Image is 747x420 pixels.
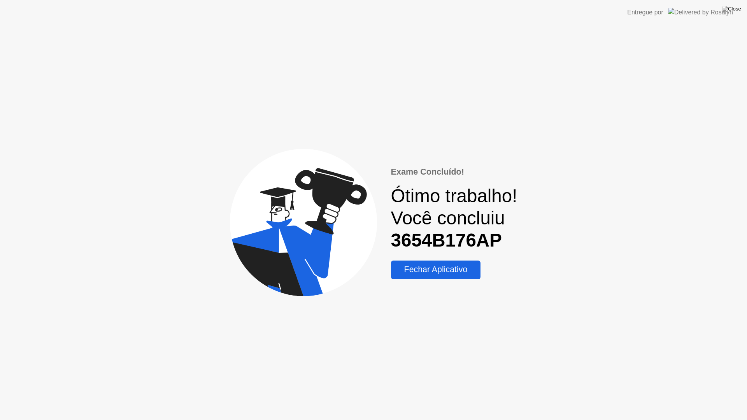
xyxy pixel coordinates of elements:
div: Exame Concluído! [391,166,517,178]
img: Delivered by Rosalyn [668,8,733,17]
button: Fechar Aplicativo [391,261,481,279]
b: 3654B176AP [391,230,502,250]
div: Ótimo trabalho! Você concluiu [391,185,517,251]
div: Fechar Aplicativo [393,265,479,275]
img: Close [722,6,741,12]
div: Entregue por [627,8,663,17]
